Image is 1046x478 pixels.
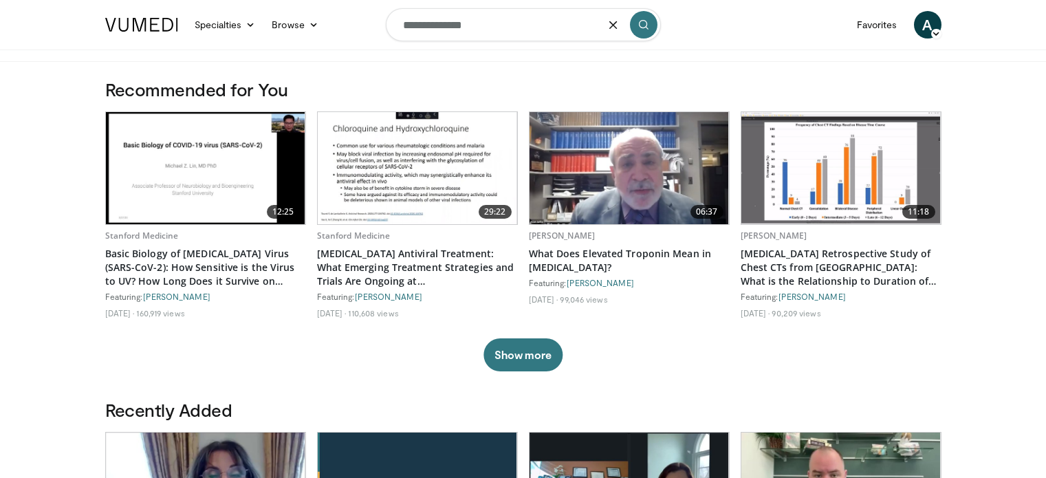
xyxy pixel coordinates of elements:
h3: Recently Added [105,399,941,421]
li: [DATE] [741,307,770,318]
a: Browse [263,11,327,39]
li: 99,046 views [560,294,607,305]
div: Featuring: [105,291,306,302]
a: [PERSON_NAME] [143,292,210,301]
a: Stanford Medicine [105,230,179,241]
span: 11:18 [902,205,935,219]
li: 110,608 views [348,307,398,318]
a: [PERSON_NAME] [567,278,634,287]
a: [MEDICAL_DATA] Antiviral Treatment: What Emerging Treatment Strategies and Trials Are Ongoing at ... [317,247,518,288]
div: Featuring: [317,291,518,302]
span: 06:37 [690,205,723,219]
a: Specialties [186,11,264,39]
a: 11:18 [741,112,941,224]
a: [MEDICAL_DATA] Retrospective Study of Chest CTs from [GEOGRAPHIC_DATA]: What is the Relationship ... [741,247,941,288]
li: [DATE] [317,307,347,318]
a: [PERSON_NAME] [741,230,807,241]
img: VuMedi Logo [105,18,178,32]
a: 06:37 [530,112,729,224]
a: Basic Biology of [MEDICAL_DATA] Virus (SARS-CoV-2): How Sensitive is the Virus to UV? How Long Do... [105,247,306,288]
li: 90,209 views [772,307,820,318]
button: Show more [483,338,563,371]
a: 29:22 [318,112,517,224]
a: A [914,11,941,39]
li: [DATE] [529,294,558,305]
div: Featuring: [529,277,730,288]
input: Search topics, interventions [386,8,661,41]
li: [DATE] [105,307,135,318]
img: 98daf78a-1d22-4ebe-927e-10afe95ffd94.620x360_q85_upscale.jpg [530,112,729,224]
a: [PERSON_NAME] [778,292,846,301]
a: What Does Elevated Troponin Mean in [MEDICAL_DATA]? [529,247,730,274]
li: 160,919 views [136,307,184,318]
span: 29:22 [479,205,512,219]
h3: Recommended for You [105,78,941,100]
a: Favorites [849,11,906,39]
img: c2eb46a3-50d3-446d-a553-a9f8510c7760.620x360_q85_upscale.jpg [741,112,941,224]
img: e1ef609c-e6f9-4a06-a5f9-e4860df13421.620x360_q85_upscale.jpg [106,112,305,224]
a: Stanford Medicine [317,230,391,241]
div: Featuring: [741,291,941,302]
a: 12:25 [106,112,305,224]
a: [PERSON_NAME] [529,230,596,241]
a: [PERSON_NAME] [355,292,422,301]
img: f07580cd-e9a1-40f8-9fb1-f14d1a9704d8.620x360_q85_upscale.jpg [318,112,517,224]
span: 12:25 [267,205,300,219]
